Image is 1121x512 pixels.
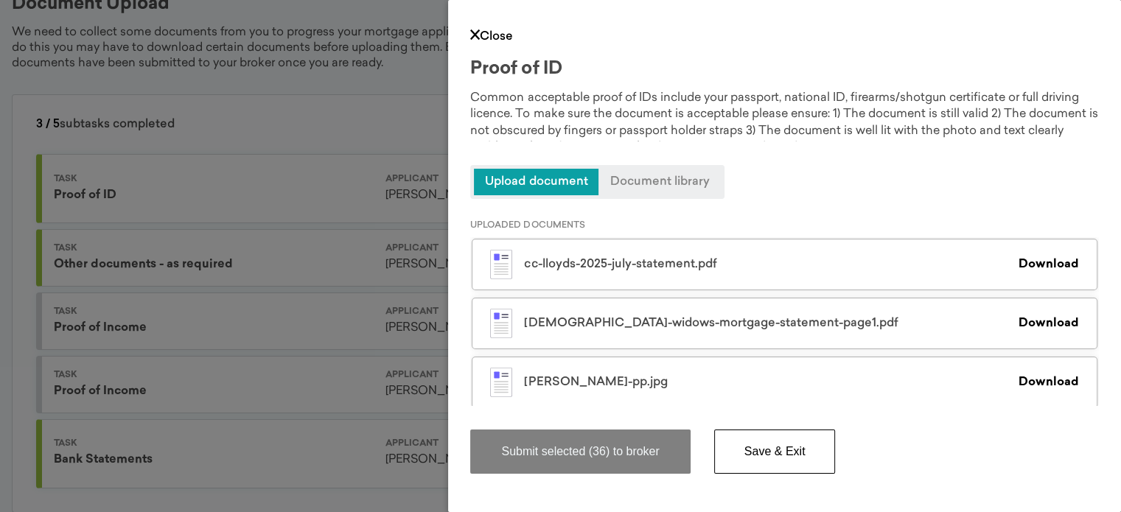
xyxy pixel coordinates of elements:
a: Download [1019,376,1079,388]
a: Close [470,31,513,43]
img: illustration-pdf.svg [490,250,512,279]
div: [DEMOGRAPHIC_DATA]-widows-mortgage-statement-page1.pdf [524,318,1019,329]
p: UPLOADED DOCUMENTS [470,221,1099,230]
a: Download [1019,318,1079,329]
img: illustration-pdf.svg [490,309,512,338]
img: illustration-pdf.svg [490,368,512,397]
div: Common acceptable proof of IDs include your passport, national ID, firearms/shotgun certificate o... [470,90,1099,141]
button: Submit selected (36) to broker [470,429,690,474]
div: Proof of ID [470,60,1099,78]
div: [PERSON_NAME]-pp.jpg [524,376,1019,388]
div: cc-lloyds-2025-july-statement.pdf [524,259,1019,270]
span: Document library [598,169,720,195]
a: Download [1019,259,1079,270]
span: Upload document [474,169,598,195]
button: Save & Exit [714,429,836,474]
